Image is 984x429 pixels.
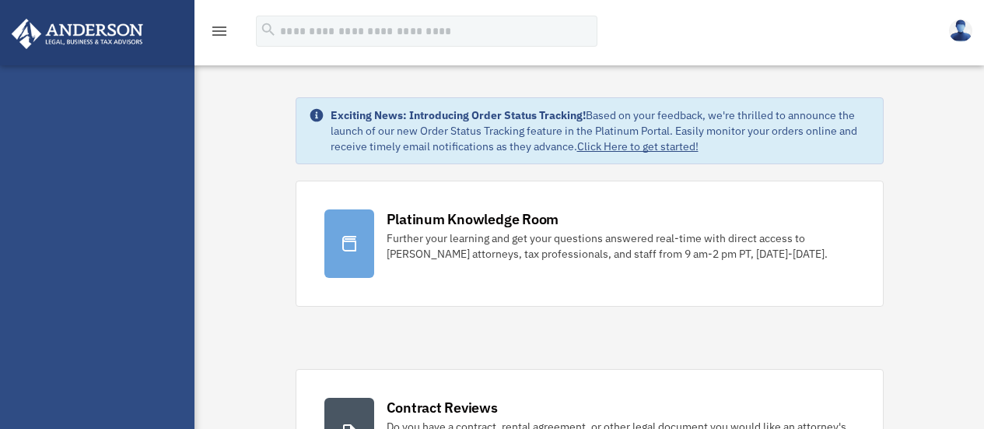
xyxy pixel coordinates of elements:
[387,209,559,229] div: Platinum Knowledge Room
[331,107,870,154] div: Based on your feedback, we're thrilled to announce the launch of our new Order Status Tracking fe...
[387,230,855,262] div: Further your learning and get your questions answered real-time with direct access to [PERSON_NAM...
[577,139,699,153] a: Click Here to get started!
[331,108,586,122] strong: Exciting News: Introducing Order Status Tracking!
[949,19,972,42] img: User Pic
[7,19,148,49] img: Anderson Advisors Platinum Portal
[210,22,229,40] i: menu
[210,27,229,40] a: menu
[260,21,277,38] i: search
[296,181,884,307] a: Platinum Knowledge Room Further your learning and get your questions answered real-time with dire...
[387,398,498,417] div: Contract Reviews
